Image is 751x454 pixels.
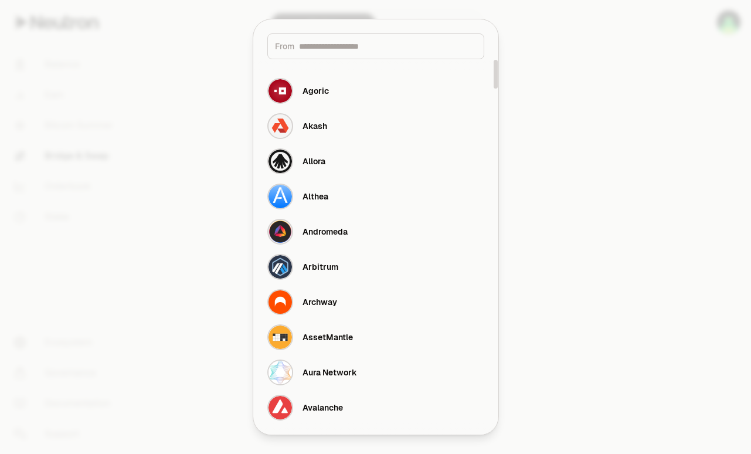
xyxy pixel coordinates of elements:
[260,179,491,214] button: Althea LogoAlthea
[303,296,337,308] div: Archway
[269,255,292,279] img: Arbitrum Logo
[269,220,292,243] img: Andromeda Logo
[303,261,338,273] div: Arbitrum
[269,396,292,419] img: Avalanche Logo
[269,290,292,314] img: Archway Logo
[269,150,292,173] img: Allora Logo
[260,249,491,284] button: Arbitrum LogoArbitrum
[260,109,491,144] button: Akash LogoAkash
[269,114,292,138] img: Akash Logo
[269,326,292,349] img: AssetMantle Logo
[260,73,491,109] button: Agoric LogoAgoric
[303,191,328,202] div: Althea
[260,355,491,390] button: Aura Network LogoAura Network
[303,402,343,414] div: Avalanche
[303,120,327,132] div: Akash
[303,85,329,97] div: Agoric
[269,185,292,208] img: Althea Logo
[303,226,348,238] div: Andromeda
[269,361,292,384] img: Aura Network Logo
[269,79,292,103] img: Agoric Logo
[303,155,325,167] div: Allora
[260,390,491,425] button: Avalanche LogoAvalanche
[303,331,353,343] div: AssetMantle
[260,284,491,320] button: Archway LogoArchway
[260,214,491,249] button: Andromeda LogoAndromeda
[260,320,491,355] button: AssetMantle LogoAssetMantle
[303,367,357,378] div: Aura Network
[260,144,491,179] button: Allora LogoAllora
[275,40,294,52] span: From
